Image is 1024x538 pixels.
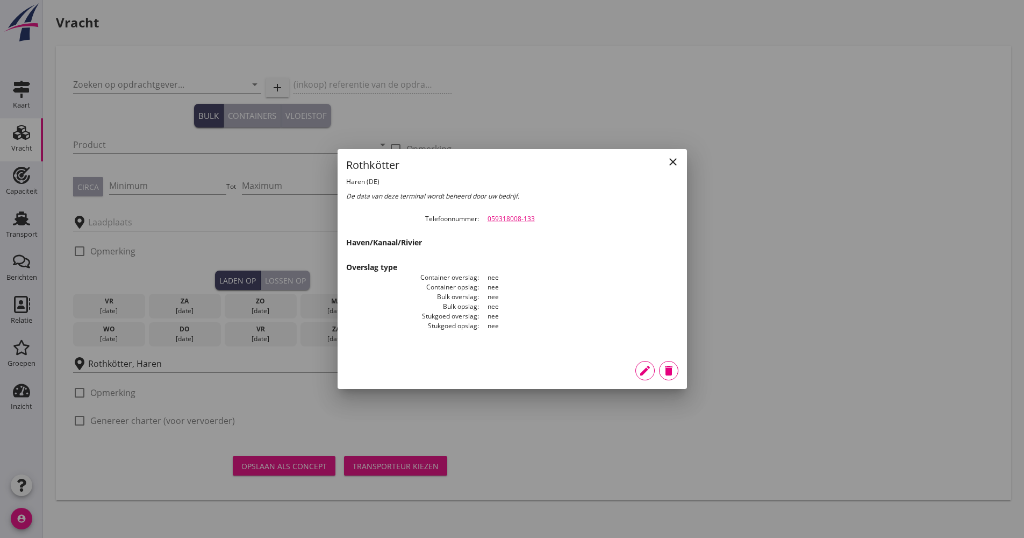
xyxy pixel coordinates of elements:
dd: nee [479,321,678,331]
div: De data van deze terminal wordt beheerd door uw bedrijf. [346,192,678,201]
h3: Haven/Kanaal/Rivier [346,237,678,248]
dd: nee [479,292,678,302]
dd: nee [479,302,678,312]
a: 059318008-133 [488,214,535,223]
h2: Haren (DE) [346,178,512,186]
dt: Telefoonnummer [346,214,479,224]
dt: Container overslag [346,273,479,282]
i: close [667,155,679,168]
dt: Container opslag [346,282,479,292]
dt: Bulk opslag [346,302,479,312]
i: delete [662,364,675,377]
dt: Bulk overslag [346,292,479,302]
dt: Stukgoed opslag [346,321,479,331]
dd: nee [479,312,678,321]
dd: nee [479,282,678,292]
i: edit [639,364,651,377]
dt: Stukgoed overslag [346,312,479,321]
h3: Overslag type [346,261,678,273]
dd: nee [479,273,678,282]
h1: Rothkötter [346,158,512,172]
